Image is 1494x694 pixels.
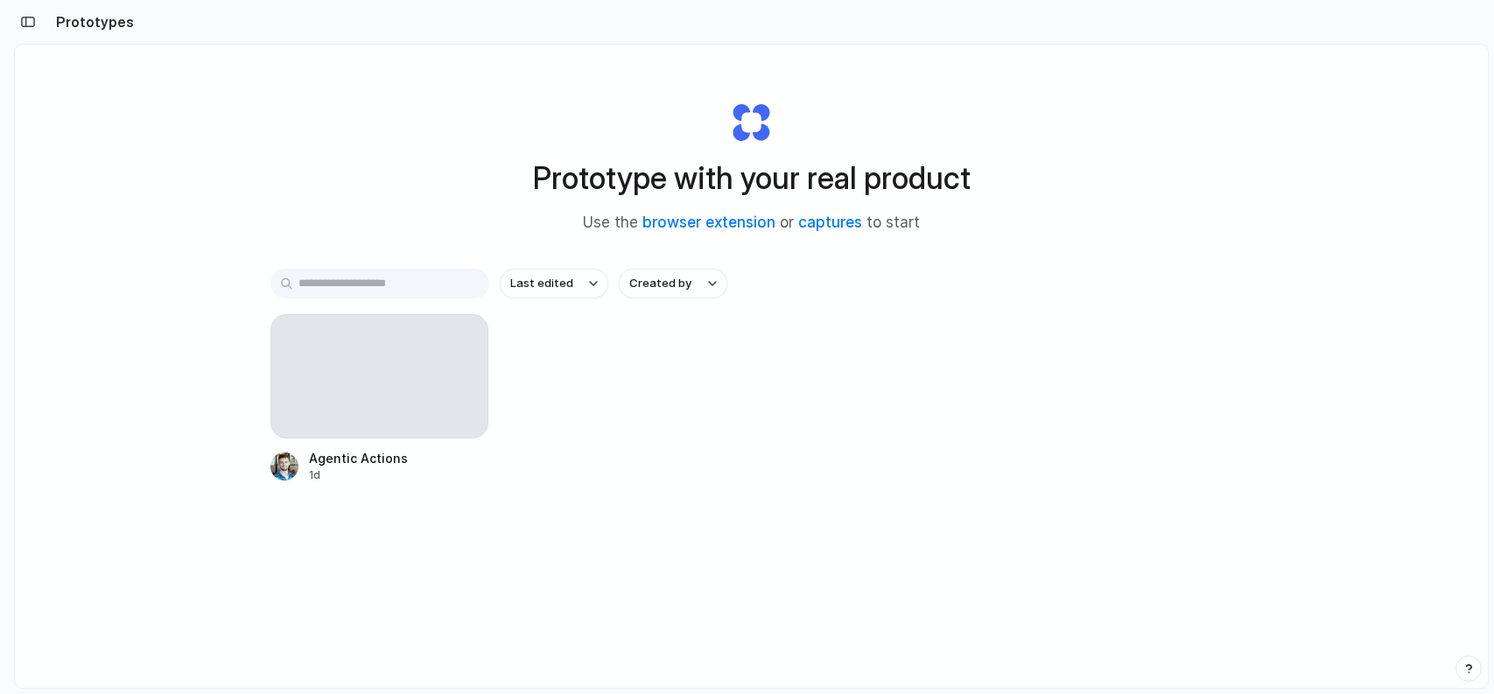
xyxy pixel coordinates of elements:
div: 1d [309,467,408,483]
a: browser extension [642,214,775,231]
div: Agentic Actions [309,449,408,467]
span: Last edited [510,275,573,292]
span: Use the or to start [583,212,920,235]
h2: Prototypes [49,11,134,32]
a: captures [798,214,862,231]
h1: Prototype with your real product [533,155,971,201]
span: Created by [629,275,691,292]
a: Agentic Actions1d [270,314,489,483]
button: Last edited [500,269,608,298]
button: Created by [619,269,727,298]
